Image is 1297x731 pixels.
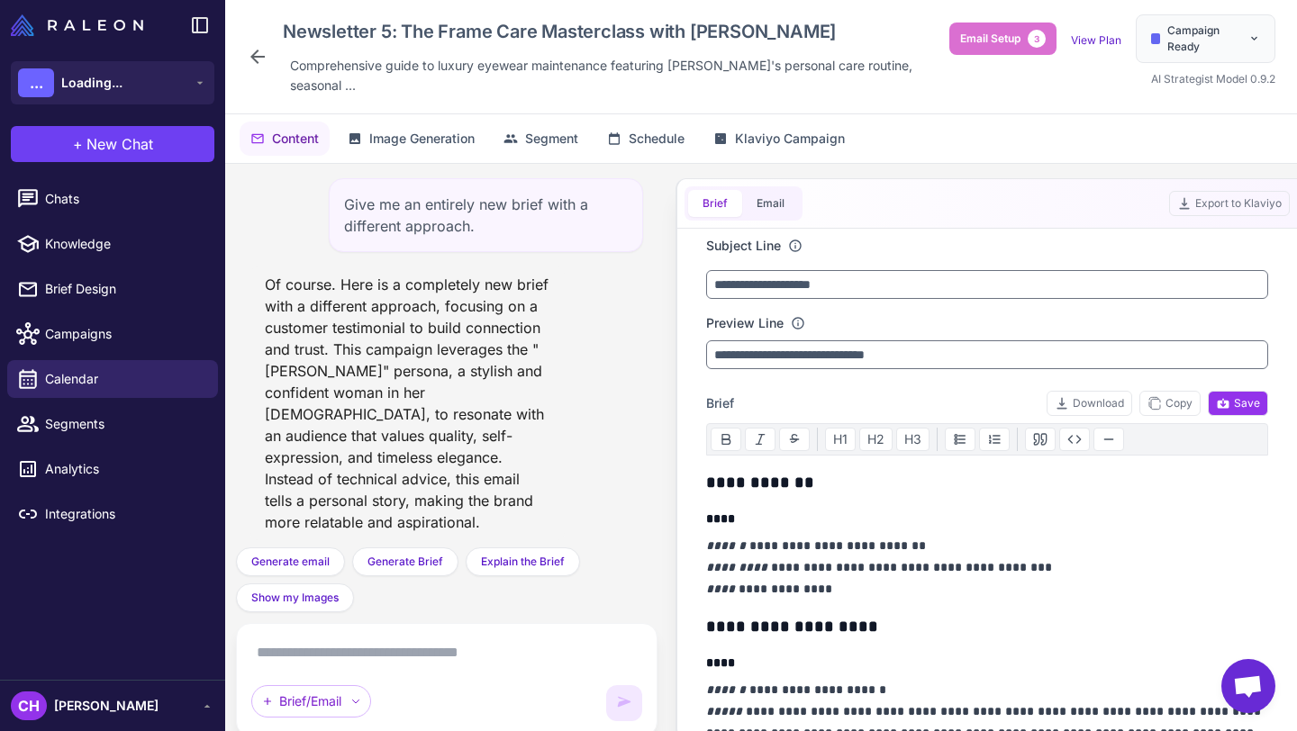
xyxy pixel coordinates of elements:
span: New Chat [86,133,153,155]
span: 3 [1028,30,1046,48]
button: Schedule [596,122,695,156]
a: Segments [7,405,218,443]
button: Email [742,190,799,217]
span: Campaigns [45,324,204,344]
span: Generate email [251,554,330,570]
span: Loading... [61,73,122,93]
button: Image Generation [337,122,485,156]
div: Click to edit description [283,52,949,99]
span: Image Generation [369,129,475,149]
a: Calendar [7,360,218,398]
img: Raleon Logo [11,14,143,36]
button: Copy [1139,391,1201,416]
button: Klaviyo Campaign [703,122,856,156]
span: Comprehensive guide to luxury eyewear maintenance featuring [PERSON_NAME]'s personal care routine... [290,56,942,95]
button: Email Setup3 [949,23,1057,55]
span: + [73,133,83,155]
div: CH [11,691,47,720]
a: Chats [7,180,218,218]
span: Chats [45,189,204,209]
label: Preview Line [706,313,784,333]
span: Analytics [45,459,204,479]
a: Knowledge [7,225,218,263]
div: ... [18,68,54,97]
span: Content [272,129,319,149]
button: Save [1208,391,1268,416]
span: Explain the Brief [481,554,565,570]
span: Show my Images [251,590,339,606]
span: Email Setup [960,31,1020,47]
span: AI Strategist Model 0.9.2 [1151,72,1275,86]
span: [PERSON_NAME] [54,696,159,716]
a: Integrations [7,495,218,533]
a: View Plan [1071,33,1121,47]
span: Brief Design [45,279,204,299]
div: Brief/Email [251,685,371,717]
span: Segments [45,414,204,434]
span: Schedule [629,129,685,149]
button: Generate Brief [352,547,458,576]
div: Click to edit campaign name [276,14,949,49]
span: Knowledge [45,234,204,254]
button: Show my Images [236,583,354,612]
button: H3 [896,428,930,451]
button: Brief [688,190,742,217]
span: Copy [1147,395,1193,411]
span: Klaviyo Campaign [735,129,845,149]
button: +New Chat [11,126,214,162]
button: Content [240,122,330,156]
span: Integrations [45,504,204,524]
span: Campaign Ready [1167,23,1240,55]
a: Analytics [7,450,218,488]
span: Save [1216,395,1260,411]
a: Campaigns [7,315,218,353]
a: Brief Design [7,270,218,308]
span: Calendar [45,369,204,389]
a: Open chat [1221,659,1275,713]
span: Brief [706,393,734,413]
div: Of course. Here is a completely new brief with a different approach, focusing on a customer testi... [250,266,565,540]
button: ...Loading... [11,61,214,104]
button: Generate email [236,547,345,576]
a: Raleon Logo [11,14,150,36]
button: H1 [825,428,856,451]
button: H2 [859,428,893,451]
button: Explain the Brief [466,547,580,576]
button: Export to Klaviyo [1169,191,1290,216]
button: Download [1047,391,1132,416]
button: Segment [493,122,589,156]
div: Give me an entirely new brief with a different approach. [329,178,643,252]
span: Generate Brief [367,554,443,570]
label: Subject Line [706,236,781,256]
span: Segment [525,129,578,149]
